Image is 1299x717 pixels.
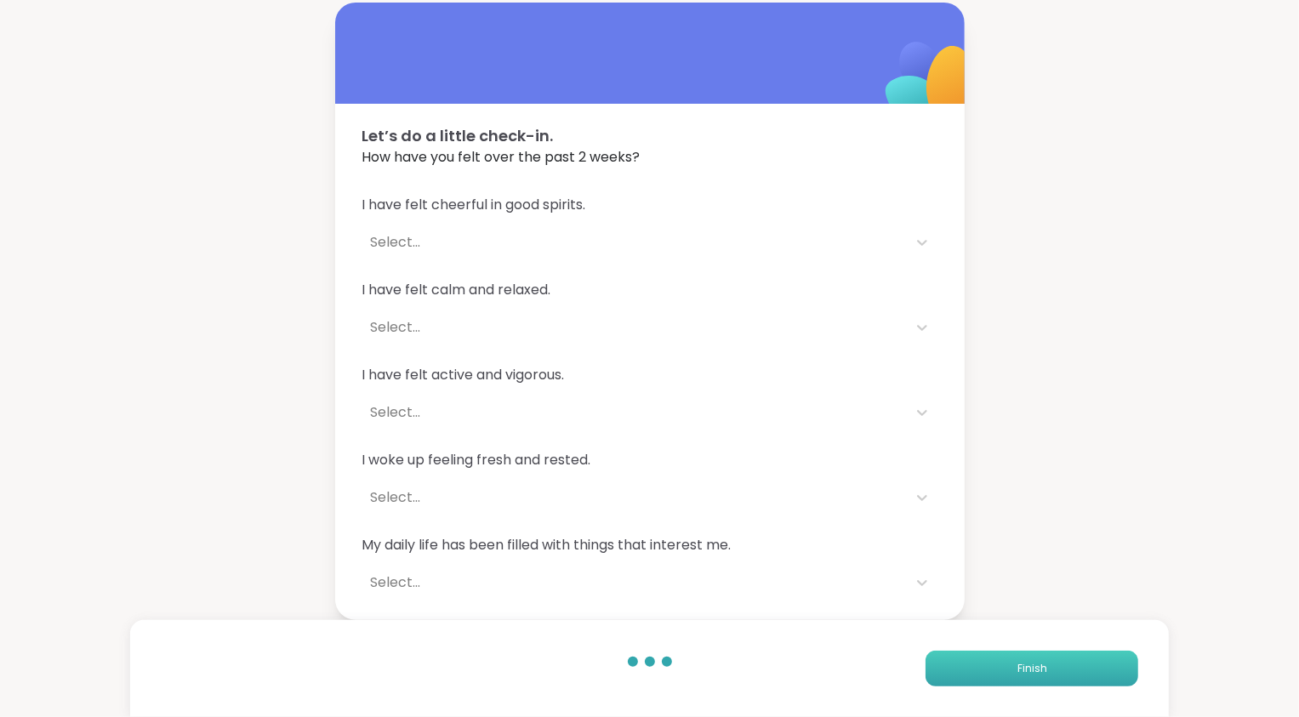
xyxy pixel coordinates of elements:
[371,402,898,423] div: Select...
[371,487,898,508] div: Select...
[362,124,937,147] span: Let’s do a little check-in.
[362,147,937,168] span: How have you felt over the past 2 weeks?
[926,651,1138,686] button: Finish
[1017,661,1047,676] span: Finish
[371,572,898,593] div: Select...
[362,365,937,385] span: I have felt active and vigorous.
[362,280,937,300] span: I have felt calm and relaxed.
[362,195,937,215] span: I have felt cheerful in good spirits.
[371,232,898,253] div: Select...
[362,535,937,555] span: My daily life has been filled with things that interest me.
[371,317,898,338] div: Select...
[362,450,937,470] span: I woke up feeling fresh and rested.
